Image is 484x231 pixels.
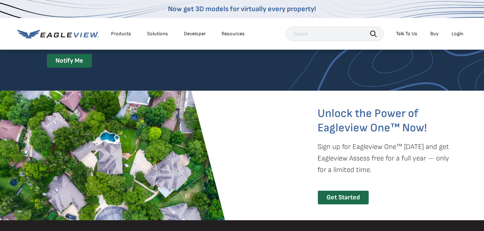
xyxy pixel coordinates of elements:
[318,141,449,176] p: Sign up for Eagleview One™ [DATE] and get Eagleview Assess free for a full year — only for a limi...
[222,31,245,37] div: Resources
[111,31,131,37] div: Products
[452,31,463,37] div: Login
[184,31,206,37] a: Developer
[47,54,92,68] div: Notify Me
[147,31,168,37] div: Solutions
[286,27,384,41] input: Search
[318,190,369,205] div: Get Started
[396,31,417,37] div: Talk To Us
[168,5,316,13] a: Now get 3D models for virtually every property!
[430,31,439,37] a: Buy
[318,107,449,135] h2: Unlock the Power of Eagleview One™ Now!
